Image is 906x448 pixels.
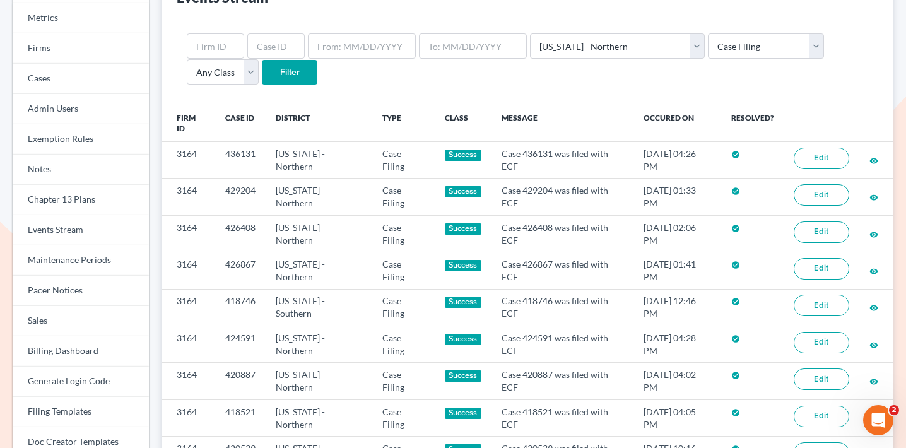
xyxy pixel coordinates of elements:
[372,215,435,252] td: Case Filing
[266,179,373,215] td: [US_STATE] - Northern
[162,105,215,142] th: Firm ID
[372,252,435,289] td: Case Filing
[13,124,149,155] a: Exemption Rules
[491,363,633,399] td: Case 420887 was filed with ECF
[215,363,266,399] td: 420887
[372,363,435,399] td: Case Filing
[162,289,215,326] td: 3164
[491,215,633,252] td: Case 426408 was filed with ECF
[445,370,481,382] div: Success
[266,363,373,399] td: [US_STATE] - Northern
[445,150,481,161] div: Success
[13,185,149,215] a: Chapter 13 Plans
[491,179,633,215] td: Case 429204 was filed with ECF
[187,33,244,59] input: Firm ID
[731,187,740,196] i: check_circle
[869,265,878,276] a: visibility
[794,368,849,390] a: Edit
[731,408,740,417] i: check_circle
[247,33,305,59] input: Case ID
[13,245,149,276] a: Maintenance Periods
[869,304,878,312] i: visibility
[13,306,149,336] a: Sales
[419,33,527,59] input: To: MM/DD/YYYY
[162,399,215,436] td: 3164
[162,142,215,179] td: 3164
[13,215,149,245] a: Events Stream
[869,377,878,386] i: visibility
[435,105,491,142] th: Class
[266,289,373,326] td: [US_STATE] - Southern
[162,363,215,399] td: 3164
[266,105,373,142] th: District
[633,399,721,436] td: [DATE] 04:05 PM
[491,326,633,363] td: Case 424591 was filed with ECF
[13,64,149,94] a: Cases
[731,297,740,306] i: check_circle
[794,221,849,243] a: Edit
[633,215,721,252] td: [DATE] 02:06 PM
[215,179,266,215] td: 429204
[491,252,633,289] td: Case 426867 was filed with ECF
[215,105,266,142] th: Case ID
[215,252,266,289] td: 426867
[445,223,481,235] div: Success
[794,406,849,427] a: Edit
[445,297,481,308] div: Success
[445,408,481,419] div: Success
[13,397,149,427] a: Filing Templates
[869,339,878,350] a: visibility
[633,252,721,289] td: [DATE] 01:41 PM
[869,193,878,202] i: visibility
[491,142,633,179] td: Case 436131 was filed with ECF
[266,252,373,289] td: [US_STATE] - Northern
[13,276,149,306] a: Pacer Notices
[491,289,633,326] td: Case 418746 was filed with ECF
[266,399,373,436] td: [US_STATE] - Northern
[13,155,149,185] a: Notes
[869,267,878,276] i: visibility
[13,33,149,64] a: Firms
[731,224,740,233] i: check_circle
[869,228,878,239] a: visibility
[869,230,878,239] i: visibility
[13,367,149,397] a: Generate Login Code
[266,326,373,363] td: [US_STATE] - Northern
[372,105,435,142] th: Type
[869,191,878,202] a: visibility
[633,179,721,215] td: [DATE] 01:33 PM
[372,142,435,179] td: Case Filing
[162,215,215,252] td: 3164
[869,155,878,165] a: visibility
[13,336,149,367] a: Billing Dashboard
[869,341,878,350] i: visibility
[215,142,266,179] td: 436131
[372,399,435,436] td: Case Filing
[491,105,633,142] th: Message
[863,405,893,435] iframe: Intercom live chat
[445,186,481,197] div: Success
[633,363,721,399] td: [DATE] 04:02 PM
[445,334,481,345] div: Success
[162,252,215,289] td: 3164
[162,179,215,215] td: 3164
[13,3,149,33] a: Metrics
[266,215,373,252] td: [US_STATE] - Northern
[491,399,633,436] td: Case 418521 was filed with ECF
[731,150,740,159] i: check_circle
[13,94,149,124] a: Admin Users
[633,326,721,363] td: [DATE] 04:28 PM
[721,105,784,142] th: Resolved?
[794,258,849,280] a: Edit
[633,142,721,179] td: [DATE] 04:26 PM
[372,326,435,363] td: Case Filing
[445,260,481,271] div: Success
[372,289,435,326] td: Case Filing
[633,105,721,142] th: Occured On
[869,302,878,312] a: visibility
[731,334,740,343] i: check_circle
[794,332,849,353] a: Edit
[215,215,266,252] td: 426408
[794,184,849,206] a: Edit
[262,60,317,85] input: Filter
